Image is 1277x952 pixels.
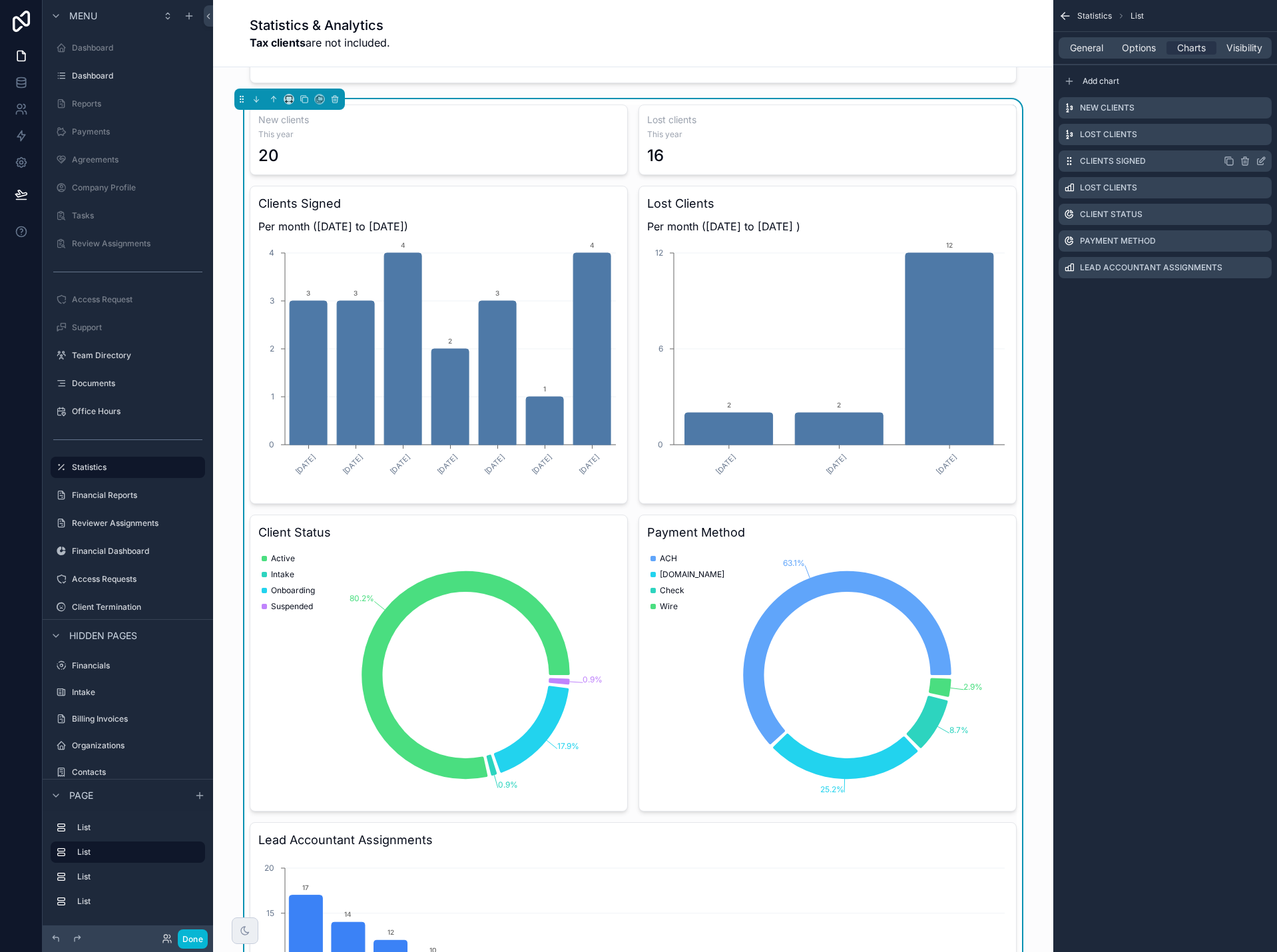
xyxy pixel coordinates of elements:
div: 16 [647,145,664,166]
label: Team Directory [72,350,202,361]
a: Agreements [51,149,205,170]
div: scrollable content [43,811,213,925]
span: Intake [271,569,294,580]
tspan: 15 [266,908,274,918]
a: Access Request [51,289,205,310]
text: [DATE] [714,453,738,477]
tspan: 2 [270,344,274,354]
h1: Statistics & Analytics [250,16,390,35]
label: Financial Reports [72,490,202,501]
a: Documents [51,373,205,394]
label: Financials [72,660,202,671]
a: Reports [51,93,205,115]
label: Organizations [72,740,202,751]
text: 14 [344,910,352,918]
a: Financial Dashboard [51,541,205,562]
a: Organizations [51,735,205,756]
strong: Tax clients [250,36,306,49]
a: Office Hours [51,401,205,422]
span: Page [69,789,93,802]
h3: Client Status [258,523,619,542]
text: 4 [590,241,595,249]
tspan: 0.9% [583,674,603,684]
a: Intake [51,682,205,703]
tspan: 0 [658,439,663,449]
label: Reports [72,99,202,109]
tspan: 20 [264,863,274,873]
label: Financial Dashboard [72,546,202,557]
text: [DATE] [294,453,318,477]
label: Payments [72,126,202,137]
span: Hidden pages [69,629,137,642]
span: Statistics [1077,11,1112,21]
span: Active [271,553,295,564]
h3: Lead Accountant Assignments [258,831,1008,849]
text: [DATE] [341,453,365,477]
label: Tasks [72,210,202,221]
span: Visibility [1226,41,1262,55]
tspan: 3 [270,296,274,306]
text: [DATE] [577,453,601,477]
div: chart [647,547,1008,803]
button: Done [178,929,208,949]
tspan: 25.2% [820,784,844,794]
text: 17 [302,883,309,891]
a: Dashboard [51,37,205,59]
label: Contacts [72,767,202,778]
h3: Lost clients [647,113,1008,126]
a: Payments [51,121,205,142]
text: 3 [495,289,499,297]
text: 1 [543,385,546,393]
span: Add chart [1083,76,1119,87]
span: Check [660,585,684,596]
label: Access Requests [72,574,202,585]
label: New clients [1080,103,1135,113]
text: 2 [837,401,841,409]
label: Payment Method [1080,236,1156,246]
label: Clients Signed [1080,156,1146,166]
a: Access Requests [51,569,205,590]
span: Wire [660,601,678,612]
a: Team Directory [51,345,205,366]
text: [DATE] [935,453,959,477]
tspan: 80.2% [350,593,374,603]
a: Statistics [51,457,205,478]
label: Support [72,322,202,333]
label: List [77,847,194,857]
label: Access Request [72,294,202,305]
tspan: 1 [271,391,274,401]
tspan: 2.9% [963,682,983,692]
label: Intake [72,687,202,698]
label: Statistics [72,462,197,473]
a: Financials [51,655,205,676]
span: General [1070,41,1103,55]
a: Reviewer Assignments [51,513,205,534]
div: chart [258,547,619,803]
span: Options [1122,41,1156,55]
text: [DATE] [530,453,554,477]
span: Menu [69,9,97,23]
tspan: 4 [269,248,274,258]
label: List [77,871,200,882]
a: Billing Invoices [51,708,205,730]
label: List [77,822,200,833]
label: Client Status [1080,209,1143,220]
a: Support [51,317,205,338]
label: Review Assignments [72,238,202,249]
span: List [1131,11,1144,21]
span: Charts [1177,41,1206,55]
span: are not included. [250,35,390,51]
text: 3 [306,289,310,297]
a: Dashboard [51,65,205,87]
span: ACH [660,553,677,564]
label: Office Hours [72,406,202,417]
label: Documents [72,378,202,389]
label: Company Profile [72,182,202,193]
tspan: 8.7% [949,725,969,735]
label: Dashboard [72,43,202,53]
h3: Payment Method [647,523,1008,542]
span: [DOMAIN_NAME] [660,569,724,580]
div: chart [258,240,619,495]
a: Review Assignments [51,233,205,254]
span: Onboarding [271,585,315,596]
